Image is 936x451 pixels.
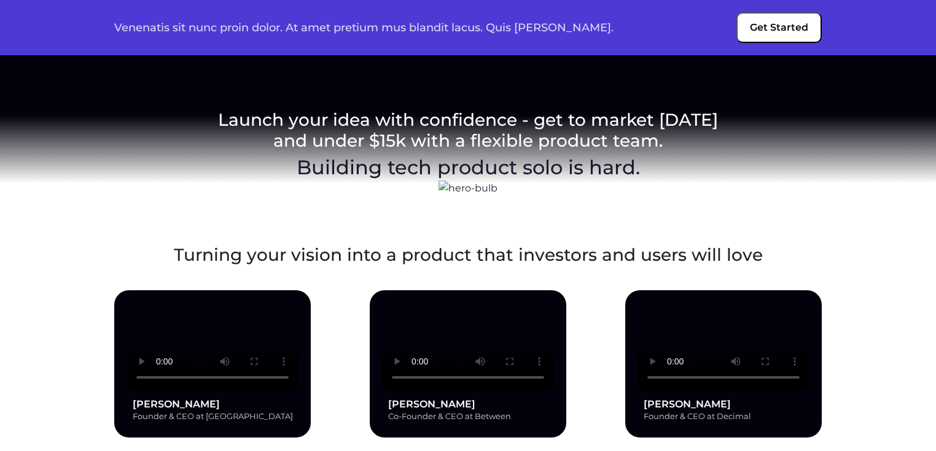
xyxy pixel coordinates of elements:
[644,398,809,410] h3: [PERSON_NAME]
[114,245,822,266] h3: Turning your vision into a product that investors and users will love
[114,21,614,34] p: Venenatis sit nunc proin dolor. At amet pretium mus blandit lacus. Quis [PERSON_NAME].
[736,12,822,43] button: Get Started
[133,410,298,423] p: Founder & CEO at [GEOGRAPHIC_DATA]
[644,410,809,423] p: Founder & CEO at Decimal
[133,398,298,410] h3: [PERSON_NAME]
[388,398,554,410] h3: [PERSON_NAME]
[388,410,554,423] p: Co-Founder & CEO at Between
[297,156,640,179] h2: Building tech product solo is hard.
[822,391,936,451] iframe: portal-trigger
[12,110,924,151] h3: Launch your idea with confidence - get to market [DATE] and under $15k with a flexible product team.
[439,180,497,196] img: hero-bulb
